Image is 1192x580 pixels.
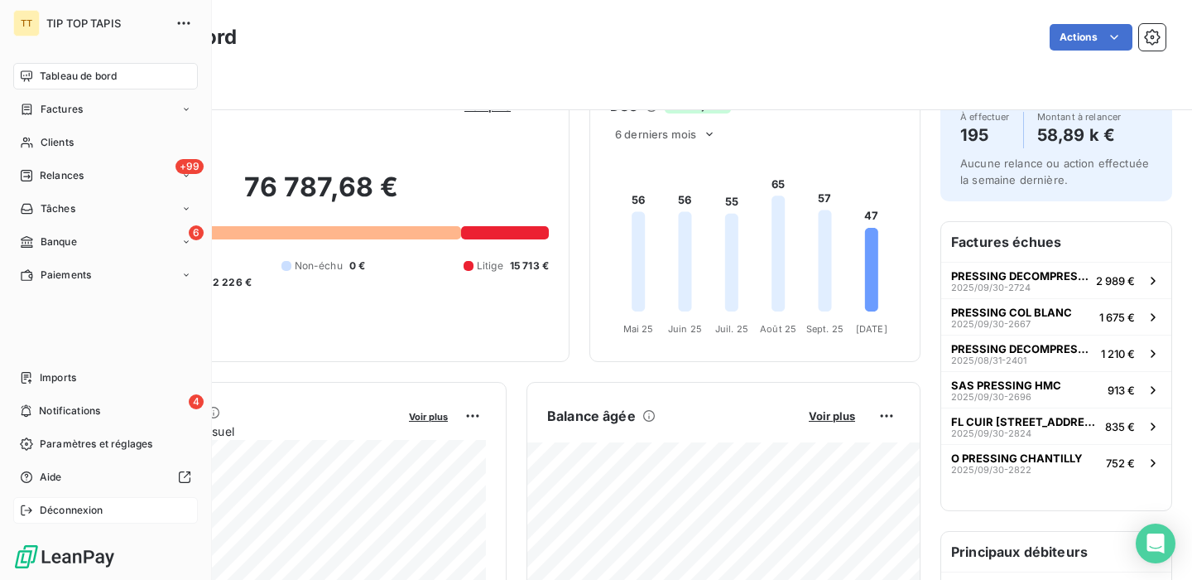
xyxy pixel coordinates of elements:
span: Chiffre d'affaires mensuel [94,423,397,440]
span: Montant à relancer [1037,112,1122,122]
span: Voir plus [409,411,448,423]
span: 752 € [1106,457,1135,470]
span: 1 675 € [1099,311,1135,324]
span: TIP TOP TAPIS [46,17,166,30]
span: Litige [477,259,503,273]
button: PRESSING DECOMPRESSING2025/08/31-24011 210 € [941,335,1171,371]
span: Non-échu [295,259,343,273]
span: 2 989 € [1096,274,1135,288]
span: Imports [40,370,76,385]
h6: Balance âgée [547,406,636,426]
tspan: [DATE] [856,323,887,335]
button: Voir plus [804,408,860,423]
span: Factures [41,102,83,117]
h6: Factures échues [941,222,1171,262]
span: 15 713 € [510,259,549,273]
span: 6 [189,225,204,240]
span: Relances [40,168,84,183]
span: Banque [41,234,77,249]
span: PRESSING DECOMPRESSING [951,269,1089,283]
span: 0 € [349,259,365,273]
tspan: Juil. 25 [715,323,748,335]
button: SAS PRESSING HMC2025/09/30-2696913 € [941,371,1171,408]
button: PRESSING DECOMPRESSING2025/09/30-27242 989 € [941,262,1171,298]
button: Voir plus [404,408,453,423]
span: 835 € [1105,420,1135,433]
button: PRESSING COL BLANC2025/09/30-26671 675 € [941,298,1171,335]
div: TT [13,10,40,36]
a: Aide [13,464,198,491]
span: PRESSING DECOMPRESSING [951,342,1094,355]
span: PRESSING COL BLANC [951,306,1072,319]
span: O PRESSING CHANTILLY [951,452,1083,465]
button: Actions [1050,24,1132,51]
span: 2025/09/30-2824 [951,428,1031,438]
span: 913 € [1108,384,1135,397]
tspan: Sept. 25 [806,323,844,335]
span: 6 derniers mois [615,128,696,141]
span: Voir plus [809,409,855,423]
h2: 76 787,68 € [94,171,549,220]
div: Open Intercom Messenger [1136,524,1175,563]
span: Aide [40,470,62,485]
span: Notifications [39,404,100,418]
span: 2025/09/30-2667 [951,319,1031,329]
span: 1 210 € [1101,347,1135,360]
tspan: Mai 25 [623,323,654,335]
tspan: Juin 25 [668,323,702,335]
span: 2025/08/31-2401 [951,355,1026,365]
span: Paramètres et réglages [40,437,152,452]
span: 4 [189,394,204,409]
span: Déconnexion [40,503,103,518]
span: Aucune relance ou action effectuée la semaine dernière. [960,157,1149,186]
button: O PRESSING CHANTILLY2025/09/30-2822752 € [941,444,1171,481]
span: Clients [41,135,74,150]
span: Paiements [41,268,91,283]
h4: 58,89 k € [1037,122,1122,148]
span: Tâches [41,201,75,216]
span: À effectuer [960,112,1010,122]
h6: Principaux débiteurs [941,532,1171,572]
span: Tableau de bord [40,69,117,84]
tspan: Août 25 [760,323,796,335]
span: +99 [175,159,204,174]
h4: 195 [960,122,1010,148]
span: 2025/09/30-2696 [951,392,1031,402]
span: 2025/09/30-2822 [951,465,1031,475]
span: SAS PRESSING HMC [951,379,1061,392]
span: FL CUIR [STREET_ADDRESS] [951,415,1098,428]
button: FL CUIR [STREET_ADDRESS]2025/09/30-2824835 € [941,408,1171,444]
img: Logo LeanPay [13,544,116,570]
span: 2025/09/30-2724 [951,283,1031,292]
span: -2 226 € [208,275,252,290]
